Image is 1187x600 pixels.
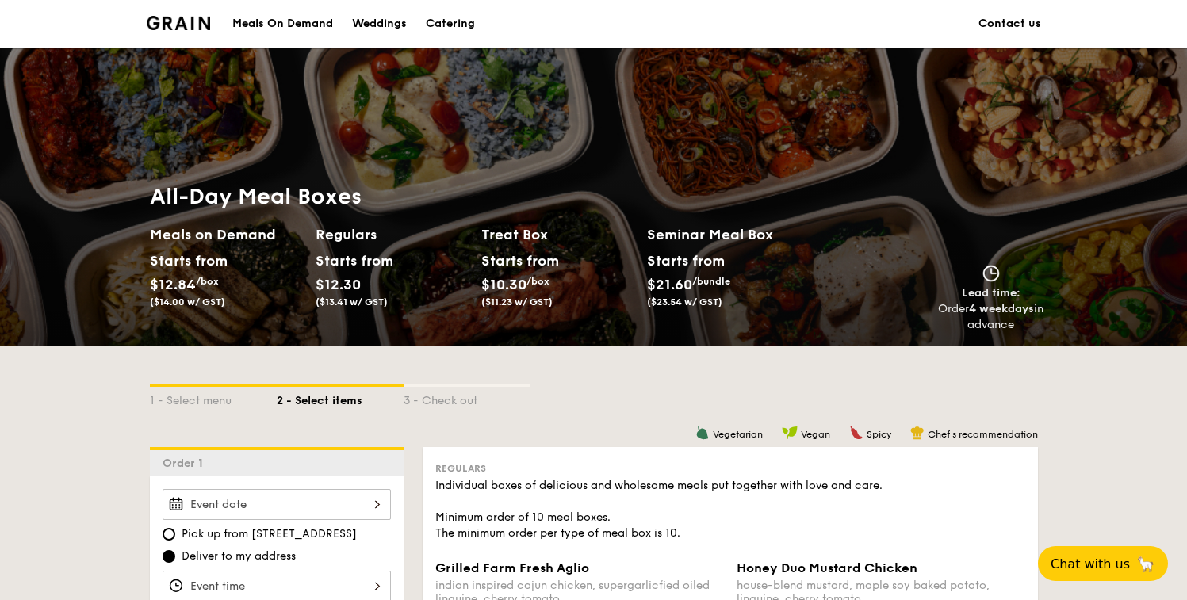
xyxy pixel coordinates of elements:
div: 3 - Check out [404,387,530,409]
img: Grain [147,16,211,30]
span: Vegan [801,429,830,440]
strong: 4 weekdays [969,302,1034,315]
div: Starts from [150,249,220,273]
input: Deliver to my address [163,550,175,563]
img: icon-vegetarian.fe4039eb.svg [695,426,710,440]
a: Logotype [147,16,211,30]
span: ($13.41 w/ GST) [316,296,388,308]
div: 1 - Select menu [150,387,277,409]
span: Regulars [435,463,486,474]
span: /box [196,276,219,287]
span: Lead time: [962,286,1020,300]
span: Grilled Farm Fresh Aglio [435,560,589,575]
span: Pick up from [STREET_ADDRESS] [182,526,357,542]
h2: Regulars [316,224,469,246]
span: Spicy [867,429,891,440]
span: 🦙 [1136,555,1155,573]
h1: All-Day Meal Boxes [150,182,813,211]
span: $12.84 [150,276,196,293]
span: /box [526,276,549,287]
span: /bundle [692,276,730,287]
img: icon-vegan.f8ff3823.svg [782,426,798,440]
h2: Treat Box [481,224,634,246]
button: Chat with us🦙 [1038,546,1168,581]
span: $12.30 [316,276,361,293]
span: Honey Duo Mustard Chicken [737,560,917,575]
div: Starts from [316,249,386,273]
span: Vegetarian [713,429,763,440]
span: Chat with us [1051,556,1130,571]
h2: Seminar Meal Box [647,224,813,246]
div: Starts from [647,249,724,273]
h2: Meals on Demand [150,224,303,246]
img: icon-chef-hat.a58ddaea.svg [910,426,925,440]
div: 2 - Select items [277,387,404,409]
span: $21.60 [647,276,692,293]
span: ($11.23 w/ GST) [481,296,553,308]
img: icon-spicy.37a8142b.svg [849,426,863,440]
span: $10.30 [481,276,526,293]
div: Order in advance [938,301,1044,333]
span: ($23.54 w/ GST) [647,296,722,308]
div: Individual boxes of delicious and wholesome meals put together with love and care. Minimum order ... [435,478,1025,541]
div: Starts from [481,249,552,273]
span: ($14.00 w/ GST) [150,296,225,308]
span: Order 1 [163,457,209,470]
input: Pick up from [STREET_ADDRESS] [163,528,175,541]
span: Chef's recommendation [928,429,1038,440]
input: Event date [163,489,391,520]
span: Deliver to my address [182,548,296,564]
img: icon-clock.2db775ea.svg [979,265,1003,282]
